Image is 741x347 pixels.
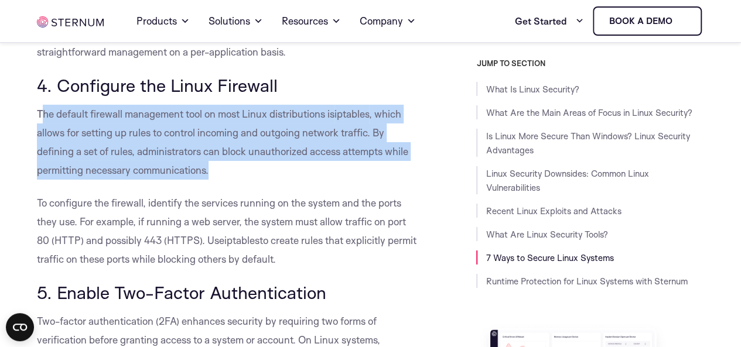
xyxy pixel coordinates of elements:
[6,313,34,341] button: Open CMP widget
[486,107,692,118] a: What Are the Main Areas of Focus in Linux Security?
[37,108,334,120] span: The default firewall management tool on most Linux distributions is
[334,108,369,120] span: iptables
[37,197,406,246] span: To configure the firewall, identify the services running on the system and the ports they use. Fo...
[486,84,579,95] a: What Is Linux Security?
[486,168,648,193] a: Linux Security Downsides: Common Linux Vulnerabilities
[677,16,686,26] img: sternum iot
[486,130,689,156] a: Is Linux More Secure Than Windows? Linux Security Advantages
[593,6,702,36] a: Book a demo
[476,59,704,68] h3: JUMP TO SECTION
[37,16,104,28] img: sternum iot
[486,276,687,287] a: Runtime Protection for Linux Systems with Sternum
[486,205,621,217] a: Recent Linux Exploits and Attacks
[514,9,583,33] a: Get Started
[37,74,278,96] span: 4. Configure the Linux Firewall
[486,252,613,263] a: 7 Ways to Secure Linux Systems
[37,281,326,303] span: 5. Enable Two-Factor Authentication
[224,234,259,246] span: iptables
[486,229,607,240] a: What Are Linux Security Tools?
